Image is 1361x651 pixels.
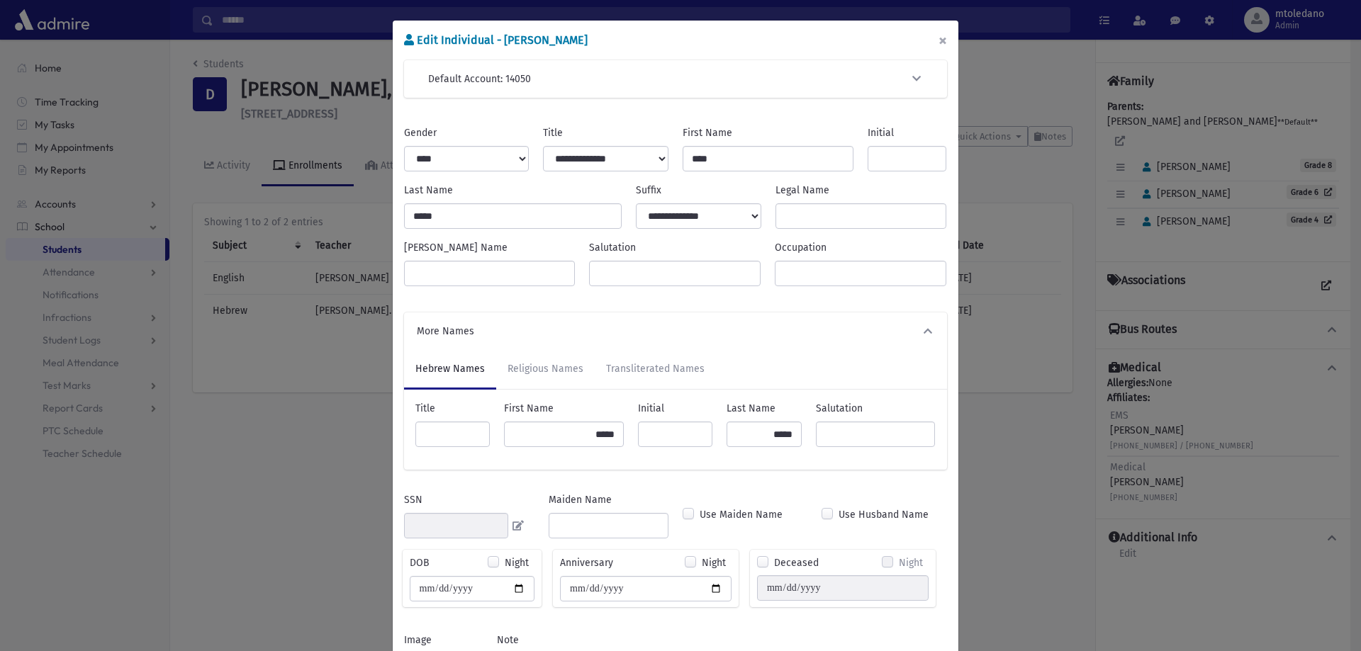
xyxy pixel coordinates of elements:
label: [PERSON_NAME] Name [404,240,508,255]
label: Salutation [816,401,863,416]
h6: Edit Individual - [PERSON_NAME] [404,32,588,49]
label: Image [404,633,432,647]
a: Religious Names [496,350,595,390]
label: Anniversary [560,555,613,570]
label: Night [505,555,529,570]
label: Note [497,633,519,647]
a: Transliterated Names [595,350,716,390]
label: Use Husband Name [839,507,929,522]
label: Night [899,555,923,570]
label: DOB [410,555,430,570]
label: First Name [683,125,732,140]
label: Initial [638,401,664,416]
label: Gender [404,125,437,140]
label: Legal Name [775,183,829,198]
label: Last Name [404,183,453,198]
label: Title [415,401,435,416]
button: More Names [415,324,936,339]
label: Night [702,555,726,570]
label: Salutation [589,240,636,255]
span: Default Account: 14050 [428,72,531,86]
label: Suffix [636,183,661,198]
label: Deceased [774,555,819,570]
label: SSN [404,492,422,507]
button: Default Account: 14050 [427,72,924,86]
button: × [927,21,958,60]
label: Maiden Name [549,492,612,507]
label: Use Maiden Name [700,507,783,522]
label: First Name [504,401,554,416]
label: Last Name [727,401,775,416]
label: Occupation [775,240,827,255]
label: Initial [868,125,894,140]
label: Title [543,125,563,140]
a: Hebrew Names [404,350,496,390]
span: More Names [417,324,474,339]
